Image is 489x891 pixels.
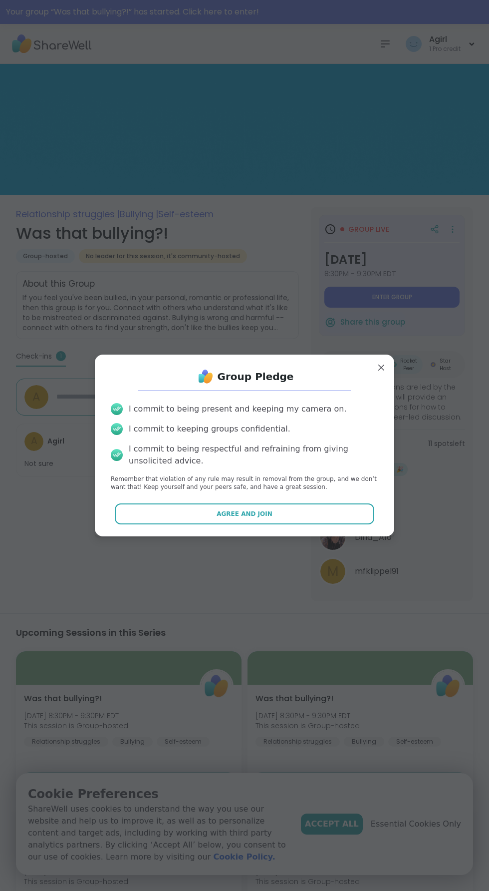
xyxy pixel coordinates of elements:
p: Remember that violation of any rule may result in removal from the group, and we don’t want that!... [111,475,378,492]
div: I commit to keeping groups confidential. [129,423,290,435]
div: I commit to being present and keeping my camera on. [129,403,346,415]
div: I commit to being respectful and refraining from giving unsolicited advice. [129,443,378,467]
img: ShareWell Logo [196,367,216,387]
span: Agree and Join [217,509,272,518]
button: Agree and Join [115,503,375,524]
h1: Group Pledge [218,370,294,384]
